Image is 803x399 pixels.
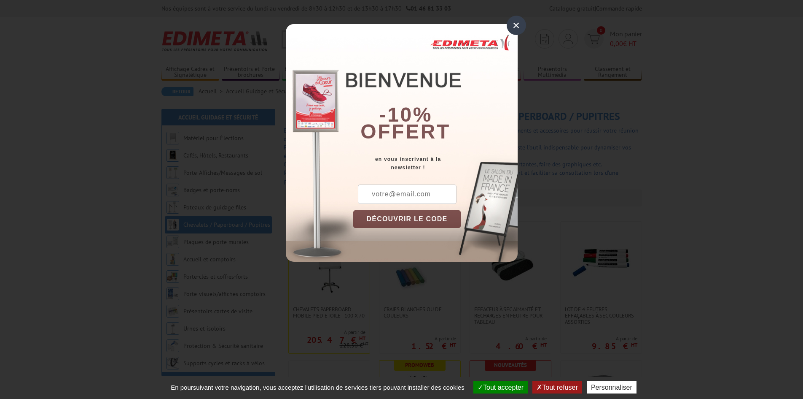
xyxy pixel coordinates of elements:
div: en vous inscrivant à la newsletter ! [353,155,518,172]
input: votre@email.com [358,185,457,204]
img: logo_orange.svg [13,14,20,20]
img: website_grey.svg [13,22,20,29]
b: -10% [379,103,432,126]
font: offert [360,120,451,143]
div: × [507,16,526,35]
img: tab_keywords_by_traffic_grey.svg [96,49,102,56]
button: Personnaliser (fenêtre modale) [587,381,636,394]
img: tab_domain_overview_orange.svg [34,49,41,56]
div: Domaine: [DOMAIN_NAME] [22,22,95,29]
button: Tout accepter [473,381,528,394]
button: DÉCOUVRIR LE CODE [353,210,461,228]
div: v 4.0.25 [24,14,41,20]
div: Domaine [43,50,65,55]
span: En poursuivant votre navigation, vous acceptez l'utilisation de services tiers pouvant installer ... [167,384,469,391]
div: Mots-clés [105,50,129,55]
button: Tout refuser [532,381,582,394]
